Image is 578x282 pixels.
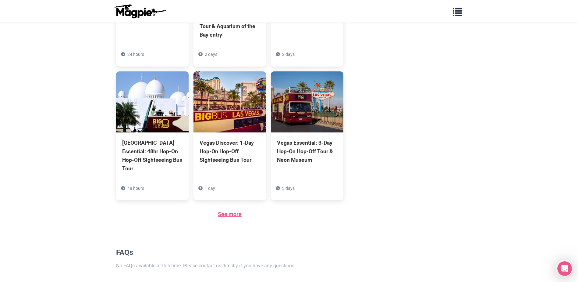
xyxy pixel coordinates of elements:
a: Vegas Discover: 1-Day Hop-On Hop-Off Sightseeing Bus Tour 1 day [193,71,266,192]
iframe: Intercom live chat discovery launcher [556,260,573,277]
a: Vegas Essential: 3-Day Hop-On Hop-Off Tour & Neon Museum 3 days [271,71,343,192]
span: 2 days [205,52,217,57]
iframe: Intercom live chat [557,261,572,276]
span: 2 days [282,52,295,57]
img: Vegas Discover: 1-Day Hop-On Hop-Off Sightseeing Bus Tour [193,71,266,132]
img: Vegas Essential: 3-Day Hop-On Hop-Off Tour & Neon Museum [271,71,343,132]
span: 3 days [282,186,295,191]
a: [GEOGRAPHIC_DATA] Essential: 48hr Hop-On Hop-Off Sightseeing Bus Tour 48 hours [116,71,189,201]
h2: FAQs [116,248,344,257]
div: [GEOGRAPHIC_DATA] Essential: 48hr Hop-On Hop-Off Sightseeing Bus Tour [122,139,183,173]
img: logo-ab69f6fb50320c5b225c76a69d11143b.png [112,4,167,19]
div: Vegas Essential: 3-Day Hop-On Hop-Off Tour & Neon Museum [277,139,337,164]
span: 48 hours [127,186,144,191]
span: 24 hours [127,52,144,57]
a: See more [218,211,242,217]
img: Abu Dhabi Essential: 48hr Hop-On Hop-Off Sightseeing Bus Tour [116,71,189,132]
div: Vegas Discover: 1-Day Hop-On Hop-Off Sightseeing Bus Tour [200,139,260,164]
span: 1 day [205,186,215,191]
p: No FAQs available at this time. Please contact us directly if you have any questions. [116,262,344,270]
